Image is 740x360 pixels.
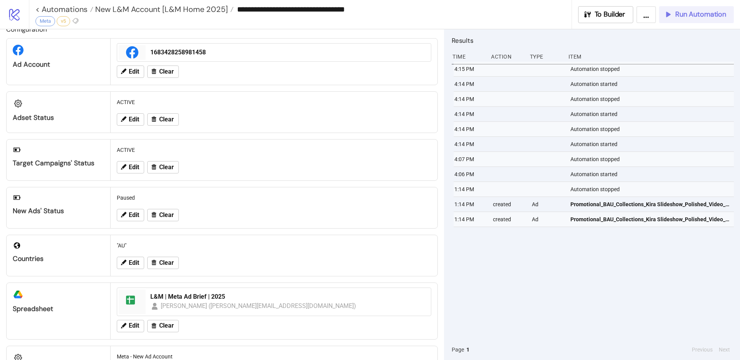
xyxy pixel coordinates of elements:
button: Previous [690,345,715,354]
button: To Builder [578,6,634,23]
div: Automation started [570,137,736,151]
div: L&M | Meta Ad Brief | 2025 [150,293,426,301]
div: Automation stopped [570,62,736,76]
div: 1:14 PM [454,182,487,197]
h2: Results [452,35,734,45]
div: Item [568,49,734,64]
span: To Builder [595,10,626,19]
div: 4:14 PM [454,92,487,106]
a: New L&M Account [L&M Home 2025] [93,5,234,13]
a: Promotional_BAU_Collections_Kira Slideshow_Polished_Video_20250826_AU [570,197,730,212]
div: New Ads' Status [13,207,104,215]
div: Meta [35,16,55,26]
div: [PERSON_NAME] ([PERSON_NAME][EMAIL_ADDRESS][DOMAIN_NAME]) [161,301,357,311]
div: Ad Account [13,60,104,69]
button: Next [716,345,732,354]
span: Edit [129,212,139,219]
div: 4:07 PM [454,152,487,167]
div: 4:14 PM [454,137,487,151]
a: Promotional_BAU_Collections_Kira Slideshow_Polished_Video_20250826_AU [570,212,730,227]
div: 4:06 PM [454,167,487,182]
div: Action [490,49,523,64]
div: Adset Status [13,113,104,122]
span: Edit [129,116,139,123]
button: Edit [117,257,144,269]
div: 4:14 PM [454,107,487,121]
div: Countries [13,254,104,263]
button: ... [636,6,656,23]
div: Type [529,49,562,64]
div: v5 [57,16,70,26]
span: Page [452,345,464,354]
button: Run Automation [659,6,734,23]
a: < Automations [35,5,93,13]
button: Edit [117,113,144,126]
span: Clear [159,259,174,266]
div: Automation stopped [570,152,736,167]
div: Paused [114,190,434,205]
button: Clear [147,161,179,173]
div: created [492,212,525,227]
span: Promotional_BAU_Collections_Kira Slideshow_Polished_Video_20250826_AU [570,215,730,224]
button: Clear [147,320,179,332]
h2: Configuration [6,24,438,34]
button: Edit [117,161,144,173]
div: 1683428258981458 [150,48,426,57]
div: Ad [531,197,564,212]
div: 1:14 PM [454,212,487,227]
span: Clear [159,164,174,171]
span: Clear [159,68,174,75]
div: Automation stopped [570,182,736,197]
div: "AU" [114,238,434,253]
span: Edit [129,259,139,266]
div: created [492,197,525,212]
button: Edit [117,209,144,221]
div: 4:15 PM [454,62,487,76]
span: Edit [129,322,139,329]
button: Edit [117,66,144,78]
span: Clear [159,212,174,219]
div: 4:14 PM [454,77,487,91]
span: Promotional_BAU_Collections_Kira Slideshow_Polished_Video_20250826_AU [570,200,730,209]
div: ACTIVE [114,143,434,157]
button: Clear [147,113,179,126]
span: Edit [129,164,139,171]
span: New L&M Account [L&M Home 2025] [93,4,228,14]
span: Clear [159,322,174,329]
button: Clear [147,66,179,78]
span: Run Automation [675,10,726,19]
div: Ad [531,212,564,227]
div: Automation started [570,107,736,121]
div: ACTIVE [114,95,434,109]
div: Time [452,49,485,64]
div: 4:14 PM [454,122,487,136]
span: Edit [129,68,139,75]
button: Clear [147,257,179,269]
button: Clear [147,209,179,221]
div: 1:14 PM [454,197,487,212]
div: Spreadsheet [13,304,104,313]
span: Clear [159,116,174,123]
button: Edit [117,320,144,332]
div: Automation started [570,167,736,182]
div: Automation stopped [570,122,736,136]
div: Automation stopped [570,92,736,106]
div: Automation started [570,77,736,91]
button: 1 [464,345,472,354]
div: Target Campaigns' Status [13,159,104,168]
